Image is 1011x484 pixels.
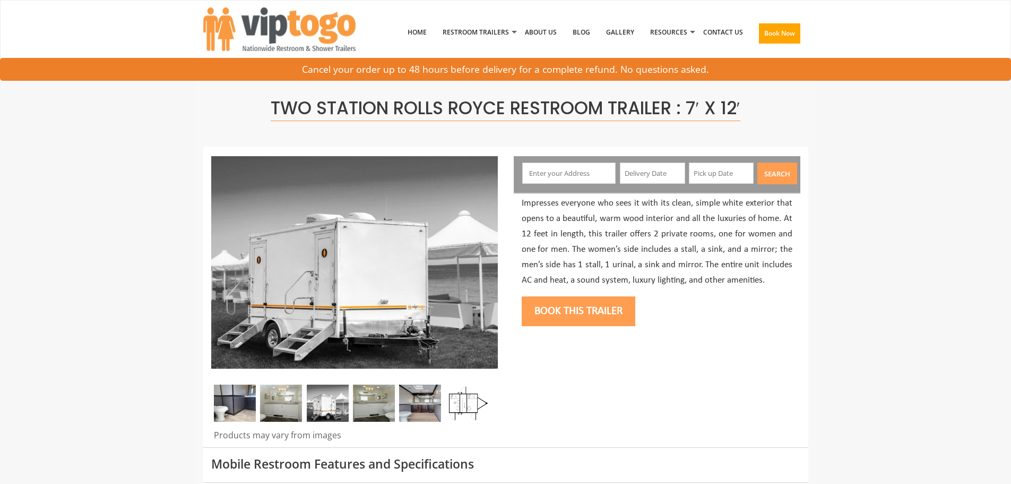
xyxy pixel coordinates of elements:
h3: Mobile Restroom Features and Specifications [211,457,800,471]
div: Products may vary from images [211,429,498,447]
span: Two Station Rolls Royce Restroom Trailer : 7′ x 12′ [271,96,740,121]
img: Side view of two station restroom trailer with separate doors for males and females [211,156,498,369]
a: Restroom Trailers [435,5,517,60]
button: Book Now [759,23,800,44]
a: Book Now [751,5,808,66]
button: Search [757,163,797,184]
input: Pick up Date [689,163,754,184]
img: Floor Plan of 2 station restroom with sink and toilet [446,385,488,422]
button: Book this trailer [522,296,635,326]
img: A mini restroom trailer with two separate stations and separate doors for males and females [307,385,349,422]
a: Resources [642,5,695,60]
a: Home [400,5,435,60]
img: VIPTOGO [203,7,356,51]
a: Blog [565,5,598,60]
p: Impresses everyone who sees it with its clean, simple white exterior that opens to a beautiful, w... [522,196,792,288]
a: Gallery [598,5,642,60]
a: About Us [517,5,565,60]
input: Delivery Date [620,163,685,184]
img: A close view of inside of a station with a stall, mirror and cabinets [214,385,256,422]
img: A close view of inside of a station with a stall, mirror and cabinets [399,385,441,422]
input: Enter your Address [522,163,616,184]
img: Gel 2 station 02 [260,385,302,422]
img: Gel 2 station 03 [353,385,395,422]
a: Contact Us [695,5,751,60]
